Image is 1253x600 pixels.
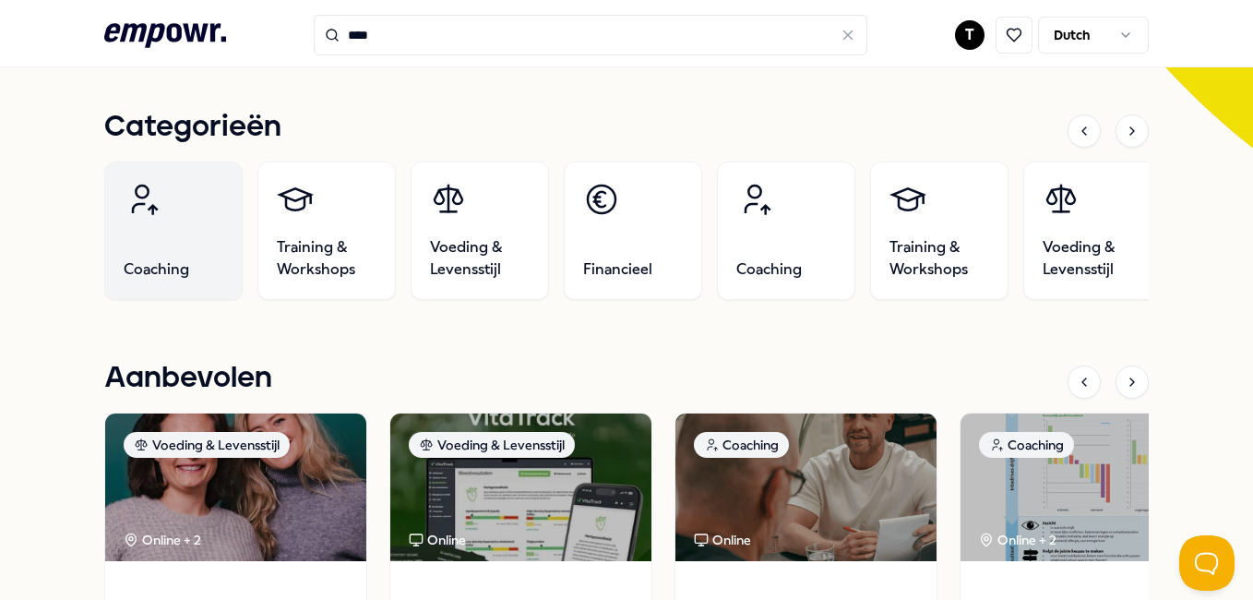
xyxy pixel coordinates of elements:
[889,236,989,281] span: Training & Workshops
[1043,236,1142,281] span: Voeding & Levensstijl
[124,530,201,550] div: Online + 2
[870,162,1008,300] a: Training & Workshops
[564,162,702,300] a: Financieel
[736,258,802,281] span: Coaching
[411,162,549,300] a: Voeding & Levensstijl
[979,530,1056,550] div: Online + 2
[1023,162,1162,300] a: Voeding & Levensstijl
[124,432,290,458] div: Voeding & Levensstijl
[124,258,189,281] span: Coaching
[314,15,867,55] input: Search for products, categories or subcategories
[694,530,751,550] div: Online
[979,432,1074,458] div: Coaching
[105,414,366,561] img: package image
[390,414,651,561] img: package image
[104,355,272,402] h1: Aanbevolen
[104,162,243,300] a: Coaching
[583,258,652,281] span: Financieel
[257,162,396,300] a: Training & Workshops
[409,530,466,550] div: Online
[675,414,937,561] img: package image
[955,20,984,50] button: T
[430,236,530,281] span: Voeding & Levensstijl
[717,162,855,300] a: Coaching
[277,236,376,281] span: Training & Workshops
[409,432,575,458] div: Voeding & Levensstijl
[694,432,789,458] div: Coaching
[1179,535,1235,591] iframe: Help Scout Beacon - Open
[104,104,281,150] h1: Categorieën
[961,414,1222,561] img: package image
